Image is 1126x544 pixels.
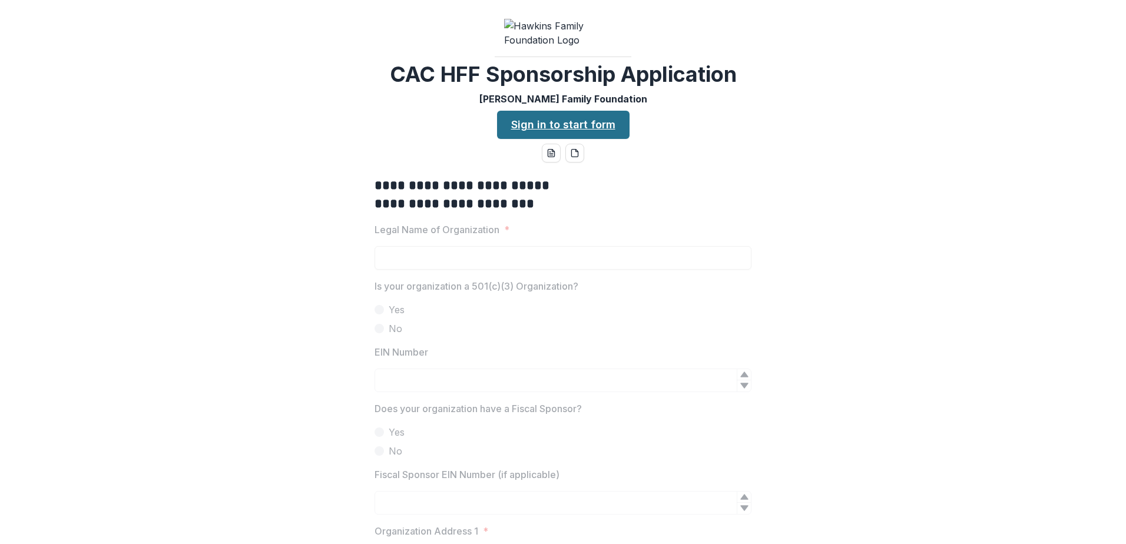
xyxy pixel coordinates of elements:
[389,303,405,317] span: Yes
[479,92,647,106] p: [PERSON_NAME] Family Foundation
[504,19,622,47] img: Hawkins Family Foundation Logo
[389,321,402,336] span: No
[375,345,428,359] p: EIN Number
[542,144,561,162] button: word-download
[389,425,405,439] span: Yes
[390,62,737,87] h2: CAC HFF Sponsorship Application
[375,279,578,293] p: Is your organization a 501(c)(3) Organization?
[375,223,499,237] p: Legal Name of Organization
[375,524,478,538] p: Organization Address 1
[389,444,402,458] span: No
[565,144,584,162] button: pdf-download
[375,467,559,482] p: Fiscal Sponsor EIN Number (if applicable)
[375,402,582,416] p: Does your organization have a Fiscal Sponsor?
[497,111,630,139] a: Sign in to start form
